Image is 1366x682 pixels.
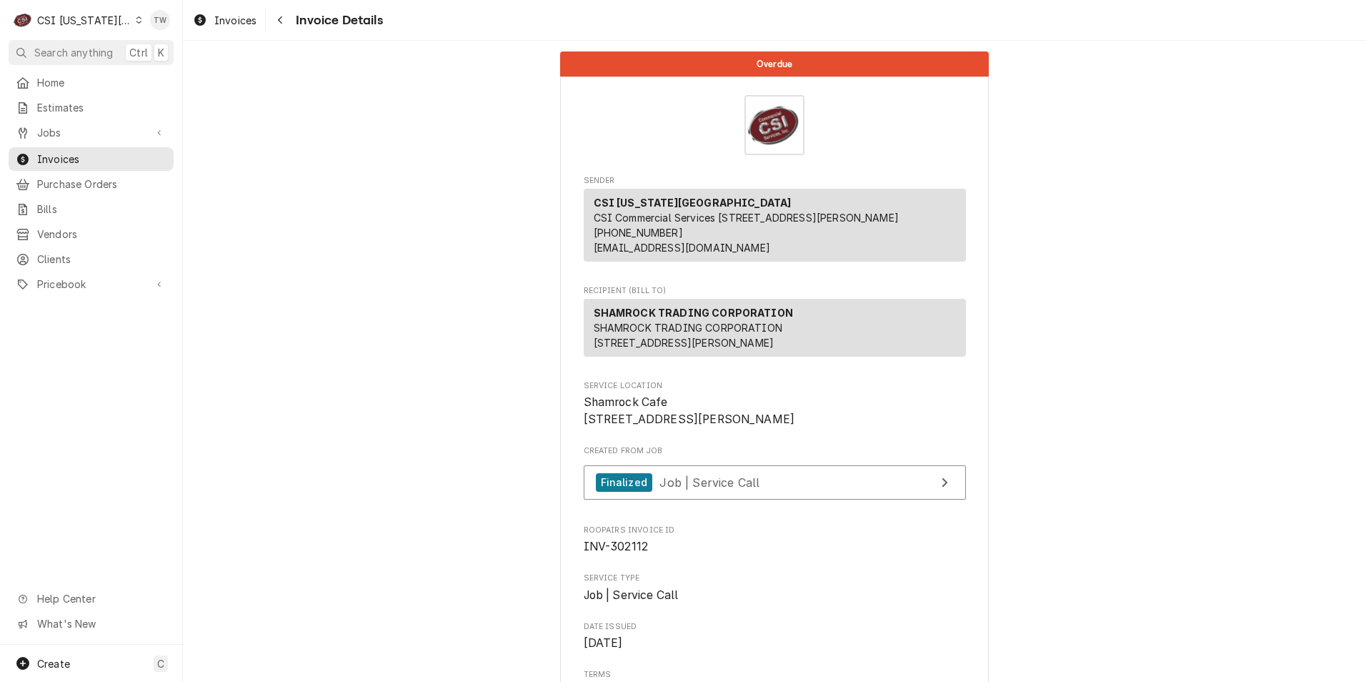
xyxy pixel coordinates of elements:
a: Bills [9,197,174,221]
div: Created From Job [584,445,966,507]
a: Purchase Orders [9,172,174,196]
span: Help Center [37,591,165,606]
a: [PHONE_NUMBER] [594,227,683,239]
a: View Job [584,465,966,500]
span: Service Type [584,573,966,584]
div: Invoice Recipient [584,285,966,363]
span: Estimates [37,100,166,115]
span: Home [37,75,166,90]
span: SHAMROCK TRADING CORPORATION [STREET_ADDRESS][PERSON_NAME] [594,322,782,349]
span: Overdue [757,59,792,69]
button: Search anythingCtrlK [9,40,174,65]
span: Invoice Details [291,11,382,30]
span: Create [37,658,70,670]
button: Navigate back [269,9,291,31]
span: Date Issued [584,635,966,652]
span: [DATE] [584,636,623,650]
span: Vendors [37,227,166,242]
span: Sender [584,175,966,187]
span: Service Type [584,587,966,604]
span: Job | Service Call [584,588,679,602]
div: CSI [US_STATE][GEOGRAPHIC_DATA] [37,13,131,28]
span: Roopairs Invoice ID [584,538,966,555]
strong: CSI [US_STATE][GEOGRAPHIC_DATA] [594,197,792,209]
span: Search anything [34,45,113,60]
div: Service Location [584,380,966,428]
span: CSI Commercial Services [STREET_ADDRESS][PERSON_NAME] [594,212,899,224]
a: Go to Pricebook [9,272,174,296]
div: Recipient (Bill To) [584,299,966,362]
span: What's New [37,616,165,631]
img: Logo [744,95,804,155]
span: Invoices [37,152,166,167]
a: [EMAIL_ADDRESS][DOMAIN_NAME] [594,242,770,254]
span: INV-302112 [584,540,649,553]
div: Tori Warrick's Avatar [150,10,170,30]
a: Clients [9,247,174,271]
div: TW [150,10,170,30]
span: Purchase Orders [37,177,166,192]
span: Service Location [584,380,966,392]
div: Date Issued [584,621,966,652]
span: Bills [37,202,166,217]
div: Recipient (Bill To) [584,299,966,357]
span: K [158,45,164,60]
div: Service Type [584,573,966,603]
a: Go to Jobs [9,121,174,144]
span: Job | Service Call [659,475,759,489]
span: Clients [37,252,166,267]
div: Invoice Sender [584,175,966,268]
div: Sender [584,189,966,262]
span: Shamrock Cafe [STREET_ADDRESS][PERSON_NAME] [584,395,795,426]
span: Recipient (Bill To) [584,285,966,297]
span: C [157,656,164,671]
span: Created From Job [584,445,966,457]
div: CSI Kansas City's Avatar [13,10,33,30]
span: Jobs [37,125,145,140]
a: Invoices [9,147,174,171]
span: Ctrl [129,45,148,60]
a: Go to What's New [9,612,174,636]
a: Estimates [9,96,174,119]
div: Finalized [596,473,652,493]
span: Invoices [214,13,256,28]
span: Date Issued [584,621,966,633]
strong: SHAMROCK TRADING CORPORATION [594,307,793,319]
a: Go to Help Center [9,587,174,611]
a: Home [9,71,174,94]
span: Terms [584,669,966,681]
div: Roopairs Invoice ID [584,525,966,555]
span: Roopairs Invoice ID [584,525,966,536]
a: Vendors [9,222,174,246]
span: Pricebook [37,277,145,292]
span: Service Location [584,394,966,428]
div: Status [560,51,989,76]
div: Sender [584,189,966,267]
a: Invoices [187,9,262,32]
div: C [13,10,33,30]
